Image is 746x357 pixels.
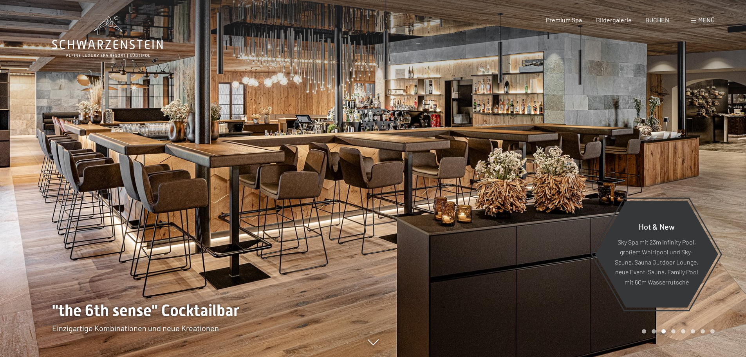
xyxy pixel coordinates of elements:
[594,200,719,308] a: Hot & New Sky Spa mit 23m Infinity Pool, großem Whirlpool und Sky-Sauna, Sauna Outdoor Lounge, ne...
[645,16,669,24] a: BUCHEN
[639,329,715,333] div: Carousel Pagination
[661,329,666,333] div: Carousel Page 3 (Current Slide)
[701,329,705,333] div: Carousel Page 7
[671,329,676,333] div: Carousel Page 4
[546,16,582,24] a: Premium Spa
[642,329,646,333] div: Carousel Page 1
[691,329,695,333] div: Carousel Page 6
[698,16,715,24] span: Menü
[596,16,632,24] a: Bildergalerie
[710,329,715,333] div: Carousel Page 8
[652,329,656,333] div: Carousel Page 2
[681,329,685,333] div: Carousel Page 5
[639,221,675,231] span: Hot & New
[614,237,699,287] p: Sky Spa mit 23m Infinity Pool, großem Whirlpool und Sky-Sauna, Sauna Outdoor Lounge, neue Event-S...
